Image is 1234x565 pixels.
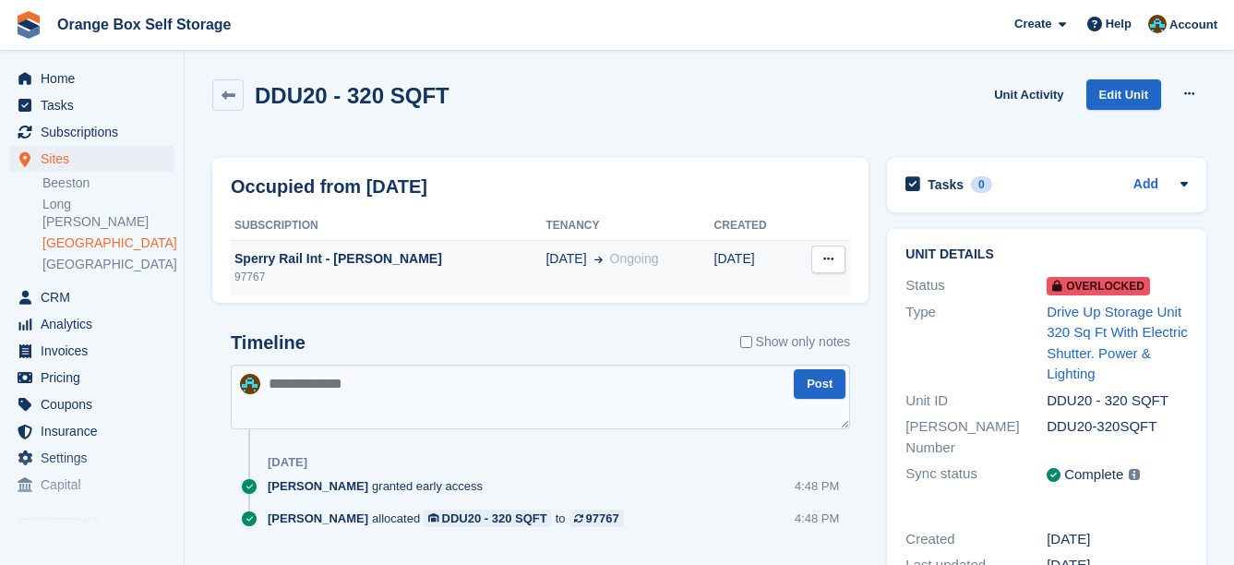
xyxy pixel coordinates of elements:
div: Type [905,302,1047,385]
span: Tasks [41,92,151,118]
span: Invoices [41,338,151,364]
span: CRM [41,284,151,310]
a: Edit Unit [1086,79,1161,110]
a: menu [9,284,174,310]
h2: Timeline [231,332,306,354]
span: Insurance [41,418,151,444]
th: Tenancy [545,211,713,241]
img: Mike [240,374,260,394]
span: [DATE] [545,249,586,269]
a: menu [9,92,174,118]
th: Created [714,211,793,241]
a: menu [9,119,174,145]
span: Pricing [41,365,151,391]
div: allocated to [268,510,633,527]
img: stora-icon-8386f47178a22dfd0bd8f6a31ec36ba5ce8667c1dd55bd0f319d3a0aa187defe.svg [15,11,42,39]
a: menu [9,311,174,337]
a: Orange Box Self Storage [50,9,239,40]
span: Analytics [41,311,151,337]
div: Status [905,275,1047,296]
a: menu [9,418,174,444]
span: Overlocked [1047,277,1150,295]
a: [GEOGRAPHIC_DATA] [42,234,174,252]
td: [DATE] [714,240,793,295]
a: Beeston [42,174,174,192]
h2: Unit details [905,247,1188,262]
div: DDU20 - 320 SQFT [442,510,547,527]
a: Add [1133,174,1158,196]
div: [PERSON_NAME] Number [905,416,1047,458]
a: Long [PERSON_NAME] [42,196,174,231]
span: Subscriptions [41,119,151,145]
a: DDU20 - 320 SQFT [424,510,552,527]
span: Storefront [17,513,184,532]
h2: DDU20 - 320 SQFT [255,83,449,108]
a: Drive Up Storage Unit 320 Sq Ft With Electric Shutter. Power & Lighting [1047,304,1188,382]
span: Home [41,66,151,91]
span: [PERSON_NAME] [268,510,368,527]
div: granted early access [268,477,492,495]
div: [DATE] [268,455,307,470]
a: menu [9,66,174,91]
button: Post [794,369,845,400]
span: Sites [41,146,151,172]
a: menu [9,338,174,364]
a: 97767 [569,510,624,527]
div: 4:48 PM [795,510,839,527]
a: Unit Activity [987,79,1071,110]
img: Mike [1148,15,1167,33]
div: Sync status [905,463,1047,487]
a: menu [9,445,174,471]
div: Sperry Rail Int - [PERSON_NAME] [231,249,545,269]
span: Settings [41,445,151,471]
a: menu [9,472,174,498]
span: Account [1169,16,1217,34]
div: 97767 [231,269,545,285]
div: 4:48 PM [795,477,839,495]
span: Ongoing [610,251,659,266]
img: icon-info-grey-7440780725fd019a000dd9b08b2336e03edf1995a4989e88bcd33f0948082b44.svg [1129,469,1140,480]
span: Coupons [41,391,151,417]
span: [PERSON_NAME] [268,477,368,495]
div: 97767 [586,510,619,527]
div: 0 [971,176,992,193]
input: Show only notes [740,332,752,352]
h2: Occupied from [DATE] [231,173,427,200]
span: Help [1106,15,1132,33]
div: DDU20 - 320 SQFT [1047,391,1188,412]
th: Subscription [231,211,545,241]
a: menu [9,365,174,391]
span: Capital [41,472,151,498]
h2: Tasks [928,176,964,193]
span: Create [1014,15,1051,33]
div: Complete [1064,464,1123,486]
a: menu [9,146,174,172]
label: Show only notes [740,332,851,352]
a: [GEOGRAPHIC_DATA] [42,256,174,273]
div: Unit ID [905,391,1047,412]
a: menu [9,391,174,417]
div: Created [905,529,1047,550]
div: DDU20-320SQFT [1047,416,1188,458]
div: [DATE] [1047,529,1188,550]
